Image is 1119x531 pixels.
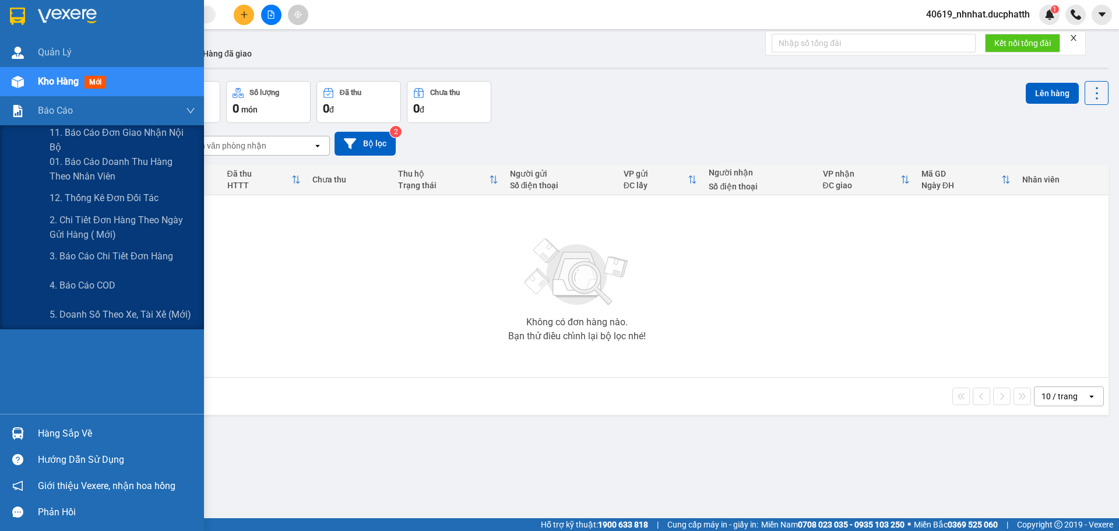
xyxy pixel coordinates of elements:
[12,105,24,117] img: solution-icon
[657,518,659,531] span: |
[38,451,195,469] div: Hướng dẫn sử dụng
[985,34,1060,52] button: Kết nối tổng đài
[12,480,23,491] span: notification
[519,231,635,313] img: svg+xml;base64,PHN2ZyBjbGFzcz0ibGlzdC1wbHVnX19zdmciIHhtbG5zPSJodHRwOi8vd3d3LnczLm9yZy8yMDAwL3N2Zy...
[12,454,23,465] span: question-circle
[907,522,911,527] span: ⚪️
[312,175,386,184] div: Chưa thu
[709,168,811,177] div: Người nhận
[323,101,329,115] span: 0
[38,504,195,521] div: Phản hồi
[823,181,900,190] div: ĐC giao
[1041,391,1078,402] div: 10 / trang
[38,45,72,59] span: Quản Lý
[430,89,460,97] div: Chưa thu
[798,520,905,529] strong: 0708 023 035 - 0935 103 250
[921,169,1001,178] div: Mã GD
[917,7,1039,22] span: 40619_nhnhat.ducphatth
[234,5,254,25] button: plus
[10,8,25,25] img: logo-vxr
[186,140,266,152] div: Chọn văn phòng nhận
[1069,34,1078,42] span: close
[38,76,79,87] span: Kho hàng
[12,76,24,88] img: warehouse-icon
[1051,5,1059,13] sup: 1
[921,181,1001,190] div: Ngày ĐH
[233,101,239,115] span: 0
[316,81,401,123] button: Đã thu0đ
[817,164,916,195] th: Toggle SortBy
[541,518,648,531] span: Hỗ trợ kỹ thuật:
[1087,392,1096,401] svg: open
[420,105,424,114] span: đ
[667,518,758,531] span: Cung cấp máy in - giấy in:
[624,181,688,190] div: ĐC lấy
[526,318,628,327] div: Không có đơn hàng nào.
[618,164,703,195] th: Toggle SortBy
[85,76,106,89] span: mới
[193,40,261,68] button: Hàng đã giao
[38,425,195,442] div: Hàng sắp về
[50,307,191,322] span: 5. Doanh số theo xe, tài xế (mới)
[914,518,998,531] span: Miền Bắc
[38,103,73,118] span: Báo cáo
[227,169,292,178] div: Đã thu
[241,105,258,114] span: món
[50,249,173,263] span: 3. Báo cáo chi tiết đơn hàng
[38,479,175,493] span: Giới thiệu Vexere, nhận hoa hồng
[335,132,396,156] button: Bộ lọc
[1054,521,1062,529] span: copyright
[508,332,646,341] div: Bạn thử điều chỉnh lại bộ lọc nhé!
[227,181,292,190] div: HTTT
[1092,5,1112,25] button: caret-down
[994,37,1051,50] span: Kết nối tổng đài
[1071,9,1081,20] img: phone-icon
[226,81,311,123] button: Số lượng0món
[390,126,402,138] sup: 2
[50,125,195,154] span: 11. Báo cáo đơn giao nhận nội bộ
[240,10,248,19] span: plus
[12,427,24,439] img: warehouse-icon
[398,169,489,178] div: Thu hộ
[50,213,195,242] span: 2. Chi tiết đơn hàng theo ngày gửi hàng ( mới)
[772,34,976,52] input: Nhập số tổng đài
[510,181,612,190] div: Số điện thoại
[407,81,491,123] button: Chưa thu0đ
[1026,83,1079,104] button: Lên hàng
[1053,5,1057,13] span: 1
[413,101,420,115] span: 0
[398,181,489,190] div: Trạng thái
[340,89,361,97] div: Đã thu
[261,5,281,25] button: file-add
[329,105,334,114] span: đ
[1022,175,1103,184] div: Nhân viên
[916,164,1016,195] th: Toggle SortBy
[761,518,905,531] span: Miền Nam
[1007,518,1008,531] span: |
[288,5,308,25] button: aim
[392,164,504,195] th: Toggle SortBy
[50,191,159,205] span: 12. Thống kê đơn đối tác
[823,169,900,178] div: VP nhận
[313,141,322,150] svg: open
[1097,9,1107,20] span: caret-down
[12,47,24,59] img: warehouse-icon
[50,278,115,293] span: 4. Báo cáo COD
[598,520,648,529] strong: 1900 633 818
[709,182,811,191] div: Số điện thoại
[249,89,279,97] div: Số lượng
[948,520,998,529] strong: 0369 525 060
[50,154,195,184] span: 01. Báo cáo doanh thu hàng theo nhân viên
[624,169,688,178] div: VP gửi
[186,106,195,115] span: down
[221,164,307,195] th: Toggle SortBy
[510,169,612,178] div: Người gửi
[294,10,302,19] span: aim
[267,10,275,19] span: file-add
[12,507,23,518] span: message
[1044,9,1055,20] img: icon-new-feature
